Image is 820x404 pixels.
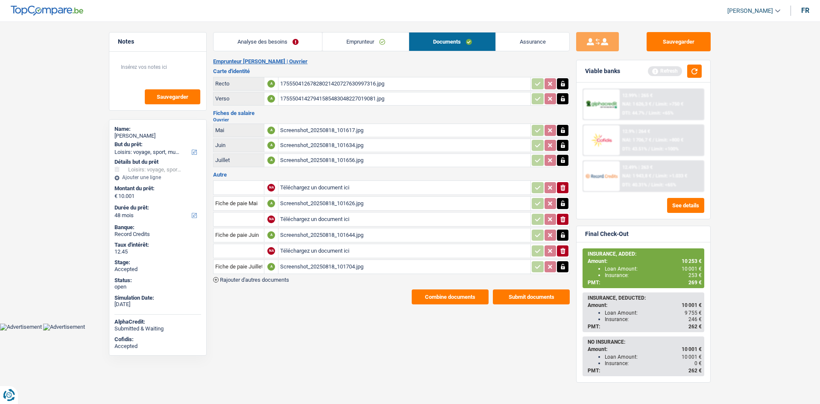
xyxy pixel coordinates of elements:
[682,258,702,264] span: 10 253 €
[114,133,201,139] div: [PERSON_NAME]
[214,32,322,51] a: Analyse des besoins
[688,272,702,278] span: 253 €
[648,182,650,188] span: /
[114,193,117,200] span: €
[588,258,702,264] div: Amount:
[588,324,702,330] div: PMT:
[651,146,679,152] span: Limit: <100%
[215,95,262,102] div: Verso
[409,32,495,51] a: Documents
[682,266,702,272] span: 10 001 €
[648,66,682,76] div: Refresh
[280,124,529,137] div: Screenshot_20250818_101617.jpg
[605,272,702,278] div: Insurance:
[588,295,702,301] div: INSURANCE, DEDUCTED:
[114,318,201,325] div: AlphaCredit:
[114,231,201,238] div: Record Credits
[114,343,201,350] div: Accepted
[267,156,275,164] div: A
[605,354,702,360] div: Loan Amount:
[280,260,529,273] div: Screenshot_20250818_101704.jpg
[213,58,570,65] h2: Emprunteur [PERSON_NAME] | Ouvrier
[605,266,702,272] div: Loan Amount:
[215,127,262,133] div: Mai
[11,6,83,16] img: TopCompare Logo
[585,68,620,75] div: Viable banks
[649,110,674,116] span: Limit: <65%
[280,197,529,210] div: Screenshot_20250818_101626.jpg
[114,277,201,284] div: Status:
[588,280,702,286] div: PMT:
[114,283,201,290] div: open
[114,248,201,255] div: 12.45
[157,94,188,100] span: Sauvegarder
[622,93,653,98] div: 12.99% | 265 €
[622,129,650,134] div: 12.9% | 264 €
[651,182,676,188] span: Limit: <65%
[588,302,702,308] div: Amount:
[280,154,529,167] div: Screenshot_20250818_101656.jpg
[267,263,275,271] div: A
[588,368,702,374] div: PMT:
[322,32,409,51] a: Emprunteur
[720,4,780,18] a: [PERSON_NAME]
[688,324,702,330] span: 262 €
[622,173,651,179] span: NAI: 1 943,8 €
[43,324,85,330] img: Advertisement
[118,38,198,45] h5: Notes
[145,89,200,104] button: Sauvegarder
[267,95,275,103] div: A
[656,173,687,179] span: Limit: >1.033 €
[688,316,702,322] span: 246 €
[586,100,617,109] img: AlphaCredit
[280,139,529,152] div: Screenshot_20250818_101634.jpg
[280,229,529,242] div: Screenshot_20250818_101644.jpg
[653,137,654,143] span: /
[114,301,201,308] div: [DATE]
[412,289,489,304] button: Combine documents
[114,224,201,231] div: Banque:
[267,247,275,255] div: NA
[114,259,201,266] div: Stage:
[622,165,653,170] div: 12.49% | 263 €
[653,173,654,179] span: /
[605,316,702,322] div: Insurance:
[215,80,262,87] div: Recto
[605,360,702,366] div: Insurance:
[114,242,201,248] div: Taux d'intérêt:
[667,198,704,213] button: See details
[685,310,702,316] span: 9 755 €
[267,200,275,207] div: A
[267,142,275,149] div: A
[647,32,711,51] button: Sauvegarder
[114,141,199,148] label: But du prêt:
[114,204,199,211] label: Durée du prêt:
[622,101,651,107] span: NAI: 1 626,3 €
[588,339,702,345] div: NO INSURANCE:
[622,182,647,188] span: DTI: 40.31%
[213,172,570,177] h3: Autre
[694,360,702,366] span: 0 €
[215,157,262,163] div: Juillet
[114,266,201,273] div: Accepted
[682,302,702,308] span: 10 001 €
[114,174,201,180] div: Ajouter une ligne
[267,215,275,223] div: NA
[114,159,201,165] div: Détails but du prêt
[267,231,275,239] div: A
[267,127,275,134] div: A
[646,110,647,116] span: /
[215,142,262,148] div: Juin
[114,126,201,133] div: Name:
[682,354,702,360] span: 10 001 €
[656,101,683,107] span: Limit: >750 €
[280,77,529,90] div: 17555041267828021420727630997316.jpg
[688,368,702,374] span: 262 €
[280,92,529,105] div: 17555041427941585483048227019081.jpg
[622,146,647,152] span: DTI: 43.51%
[220,277,289,283] span: Rajouter d'autres documents
[605,310,702,316] div: Loan Amount:
[656,137,683,143] span: Limit: >800 €
[801,6,809,15] div: fr
[653,101,654,107] span: /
